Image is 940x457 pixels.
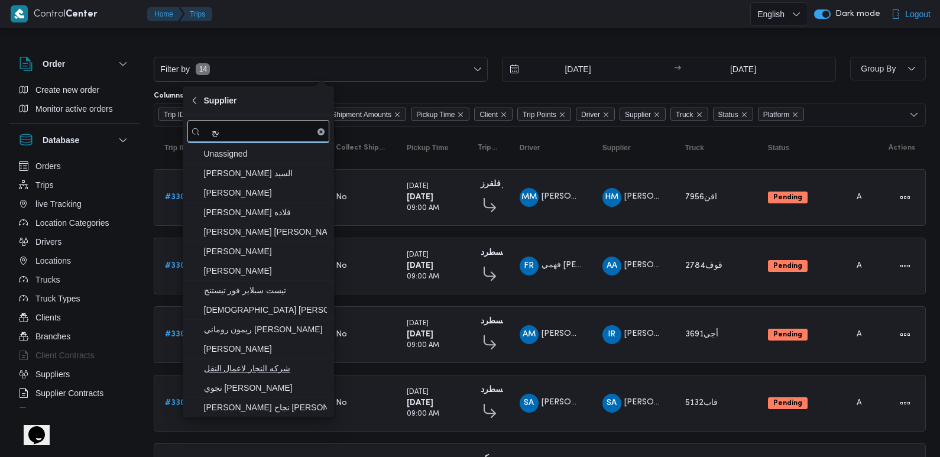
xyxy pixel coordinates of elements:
[204,264,327,278] span: [PERSON_NAME]
[35,386,103,400] span: Supplier Contracts
[503,57,637,81] input: Press the down key to open a popover containing a calendar.
[607,394,617,413] span: SA
[14,99,135,118] button: Monitor active orders
[154,91,183,101] label: Columns
[35,405,65,419] span: Devices
[857,193,881,201] span: Admin
[35,178,54,192] span: Trips
[165,328,201,342] a: #330946
[14,157,135,176] button: Orders
[66,10,98,19] b: Center
[407,320,429,327] small: [DATE]
[523,325,536,344] span: AM
[625,108,651,121] span: Supplier
[653,111,660,118] button: Remove Supplier from selection in this group
[204,186,327,200] span: [PERSON_NAME]
[581,108,600,121] span: Driver
[196,63,210,75] span: 14 available filters
[14,251,135,270] button: Locations
[479,108,498,121] span: Client
[773,331,802,338] b: Pending
[165,259,201,273] a: #330947
[35,102,113,116] span: Monitor active orders
[520,394,539,413] div: Shaban AIshoar Muhammad Blah
[159,62,191,76] span: Filter by
[14,384,135,403] button: Supplier Contracts
[602,257,621,276] div: Ali Abadalnasar Ali Bkhit Ali
[909,110,919,119] button: Open list of options
[402,138,461,157] button: Pickup Time
[204,400,327,414] span: [PERSON_NAME] نجاح [PERSON_NAME]
[164,108,185,121] span: Trip ID
[204,225,327,239] span: [PERSON_NAME] [PERSON_NAME]
[11,5,28,22] img: X8yXhbKr1z7QwAAAABJRU5ErkJggg==
[35,216,109,230] span: Location Categories
[542,261,631,269] span: فهمي [PERSON_NAME]
[14,232,135,251] button: Drivers
[676,108,693,121] span: Truck
[204,93,237,108] span: Supplier
[500,111,507,118] button: Remove Client from selection in this group
[165,193,200,201] b: # 330950
[204,244,327,258] span: [PERSON_NAME]
[674,65,681,73] div: →
[204,381,327,395] span: نجوي [PERSON_NAME]
[768,143,790,153] span: Status
[19,133,130,147] button: Database
[602,188,621,207] div: Hana Mjada Rais Ahmad
[14,270,135,289] button: Trucks
[517,108,571,121] span: Trip Points
[602,325,621,344] div: Ibrahem Rmdhan Ibrahem Athman AbobIsha
[180,7,212,21] button: Trips
[407,262,433,270] b: [DATE]
[165,396,200,410] a: #330945
[14,195,135,213] button: live Tracking
[411,108,469,121] span: Pickup Time
[407,389,429,396] small: [DATE]
[14,213,135,232] button: Location Categories
[792,111,799,118] button: Remove Platform from selection in this group
[14,176,135,195] button: Trips
[19,57,130,71] button: Order
[905,7,931,21] span: Logout
[204,342,327,356] span: [PERSON_NAME]
[204,283,327,297] span: تيست سبلاير فور تيستنج
[685,330,718,338] span: أجي3691
[154,57,487,81] button: Filter by14 available filters
[336,398,347,409] div: No
[14,289,135,308] button: Truck Types
[768,192,808,203] span: Pending
[515,138,586,157] button: Driver
[559,111,566,118] button: Remove Trip Points from selection in this group
[35,235,61,249] span: Drivers
[35,348,95,362] span: Client Contracts
[520,143,540,153] span: Driver
[204,166,327,180] span: [PERSON_NAME] السيد
[896,394,915,413] button: Actions
[478,143,498,153] span: Trip Points
[857,330,881,338] span: Admin
[336,329,347,340] div: No
[308,108,391,121] span: Collect Shipment Amounts
[523,108,556,121] span: Trip Points
[416,108,455,121] span: Pickup Time
[165,190,200,205] a: #330950
[35,197,82,211] span: live Tracking
[35,367,70,381] span: Suppliers
[685,57,802,81] input: Press the down key to open a popover containing a calendar.
[407,274,439,280] small: 09:00 AM
[187,120,329,143] input: search filters
[204,361,327,375] span: شركه النجار لاعمال النقل
[35,329,70,343] span: Branches
[407,205,439,212] small: 09:00 AM
[164,143,186,153] span: Trip ID; Sorted in descending order
[457,111,464,118] button: Remove Pickup Time from selection in this group
[481,317,546,325] b: فرونت دور مسطرد
[763,138,840,157] button: Status
[35,310,61,325] span: Clients
[474,108,513,121] span: Client
[407,399,433,407] b: [DATE]
[35,291,80,306] span: Truck Types
[763,108,790,121] span: Platform
[183,86,334,115] button: Supplier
